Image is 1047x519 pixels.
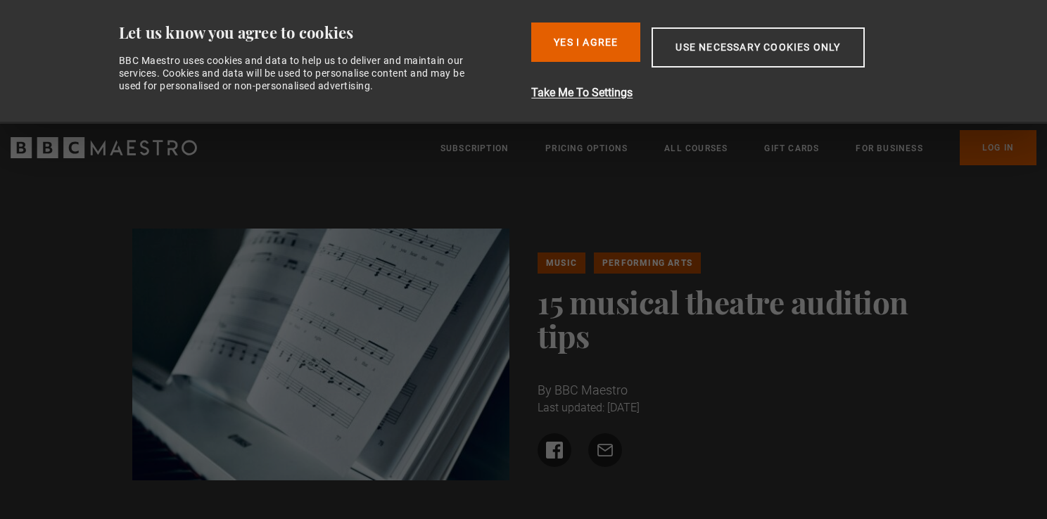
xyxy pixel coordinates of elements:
a: For business [856,141,922,155]
a: Pricing Options [545,141,628,155]
a: Subscription [440,141,509,155]
button: Yes I Agree [531,23,640,62]
h1: 15 musical theatre audition tips [538,285,915,352]
a: Log In [960,130,1036,165]
div: BBC Maestro uses cookies and data to help us to deliver and maintain our services. Cookies and da... [119,54,481,93]
a: Performing Arts [594,252,701,274]
a: Gift Cards [764,141,819,155]
time: Last updated: [DATE] [538,401,640,414]
div: Let us know you agree to cookies [119,23,521,43]
nav: Primary [440,130,1036,165]
svg: BBC Maestro [11,137,197,158]
a: Music [538,252,585,274]
span: BBC Maestro [554,383,628,397]
a: All Courses [664,141,728,155]
img: A music sheet [132,229,510,480]
button: Use necessary cookies only [652,27,864,68]
button: Take Me To Settings [531,84,939,101]
span: By [538,383,552,397]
